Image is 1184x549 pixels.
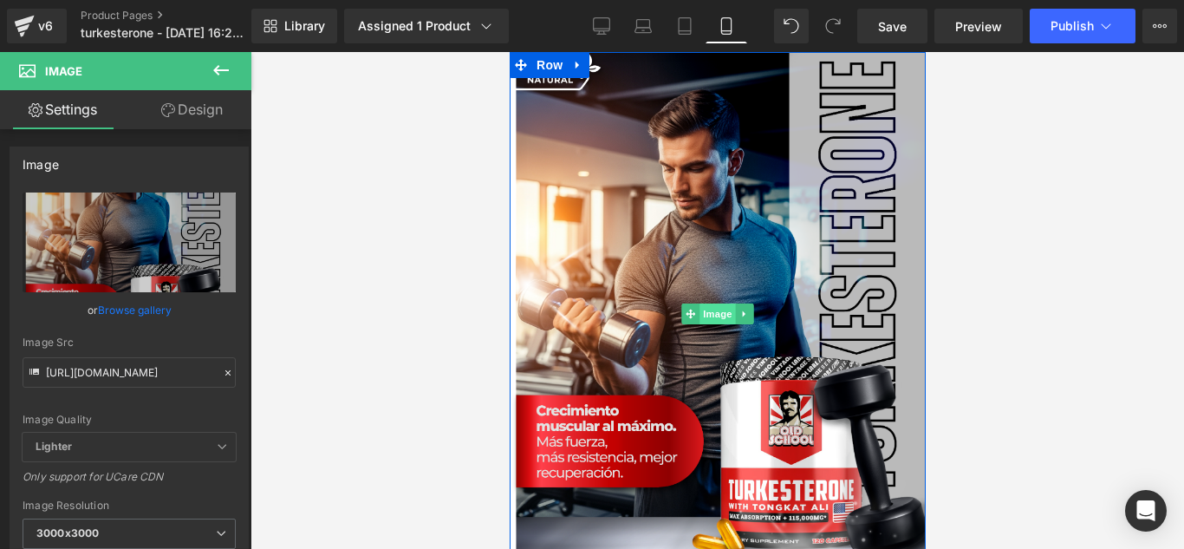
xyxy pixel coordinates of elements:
[774,9,809,43] button: Undo
[35,15,56,37] div: v6
[706,9,747,43] a: Mobile
[23,500,236,512] div: Image Resolution
[878,17,907,36] span: Save
[98,295,172,325] a: Browse gallery
[81,26,247,40] span: turkesterone - [DATE] 16:24:25
[23,147,59,172] div: Image
[934,9,1023,43] a: Preview
[251,9,337,43] a: New Library
[581,9,622,43] a: Desktop
[358,17,495,35] div: Assigned 1 Product
[816,9,850,43] button: Redo
[1030,9,1135,43] button: Publish
[23,414,236,426] div: Image Quality
[955,17,1002,36] span: Preview
[226,252,244,272] a: Expand / Collapse
[23,301,236,319] div: or
[7,9,67,43] a: v6
[1051,19,1094,33] span: Publish
[190,252,226,272] span: Image
[23,470,236,495] div: Only support for UCare CDN
[45,64,82,78] span: Image
[23,337,236,349] div: Image Src
[622,9,664,43] a: Laptop
[1125,490,1167,532] div: Open Intercom Messenger
[129,90,255,129] a: Design
[81,9,280,23] a: Product Pages
[36,440,72,453] b: Lighter
[23,357,236,388] input: Link
[664,9,706,43] a: Tablet
[36,526,99,539] b: 3000x3000
[284,18,325,34] span: Library
[1142,9,1177,43] button: More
